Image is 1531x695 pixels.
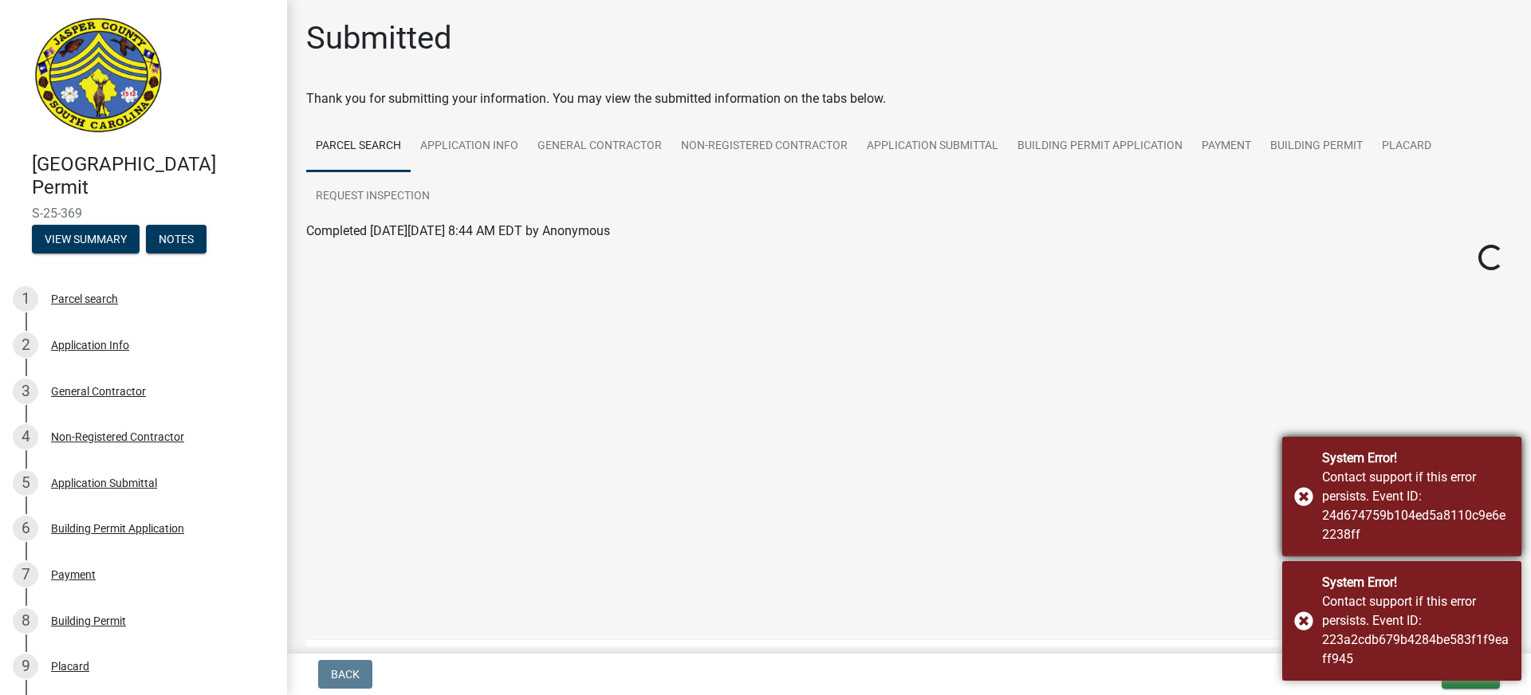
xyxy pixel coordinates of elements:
[32,234,140,246] wm-modal-confirm: Summary
[13,516,38,541] div: 6
[411,121,528,172] a: Application Info
[32,17,165,136] img: Jasper County, South Carolina
[13,286,38,312] div: 1
[32,153,274,199] h4: [GEOGRAPHIC_DATA] Permit
[671,121,857,172] a: Non-Registered Contractor
[146,225,207,253] button: Notes
[51,569,96,580] div: Payment
[32,225,140,253] button: View Summary
[306,121,411,172] a: Parcel search
[306,19,452,57] h1: Submitted
[1089,640,1360,679] td: OwnerName
[631,640,982,679] td: Address
[13,379,38,404] div: 3
[51,661,89,672] div: Placard
[306,89,1512,108] div: Thank you for submitting your information. You may view the submitted information on the tabs below.
[1322,592,1509,669] div: Contact support if this error persists. Event ID: 223a2cdb679b4284be583f1f9eaff945
[51,293,118,304] div: Parcel search
[13,424,38,450] div: 4
[857,121,1008,172] a: Application Submittal
[32,206,255,221] span: S-25-369
[13,608,38,634] div: 8
[51,386,146,397] div: General Contractor
[13,470,38,496] div: 5
[982,640,1089,679] td: City
[318,660,372,689] button: Back
[51,615,126,626] div: Building Permit
[1322,449,1509,468] div: System Error!
[1322,468,1509,544] div: Contact support if this error persists. Event ID: 24d674759b104ed5a8110c9e6e2238ff
[51,477,157,489] div: Application Submittal
[528,121,671,172] a: General Contractor
[13,332,38,358] div: 2
[1372,121,1441,172] a: Placard
[51,523,184,534] div: Building Permit Application
[1192,121,1261,172] a: Payment
[1008,121,1192,172] a: Building Permit Application
[13,562,38,587] div: 7
[331,668,360,681] span: Back
[51,431,184,442] div: Non-Registered Contractor
[51,340,129,351] div: Application Info
[1322,573,1509,592] div: System Error!
[1261,121,1372,172] a: Building Permit
[306,171,439,222] a: Request Inspection
[146,234,207,246] wm-modal-confirm: Notes
[306,640,631,679] td: ParcelID
[306,223,610,238] span: Completed [DATE][DATE] 8:44 AM EDT by Anonymous
[13,654,38,679] div: 9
